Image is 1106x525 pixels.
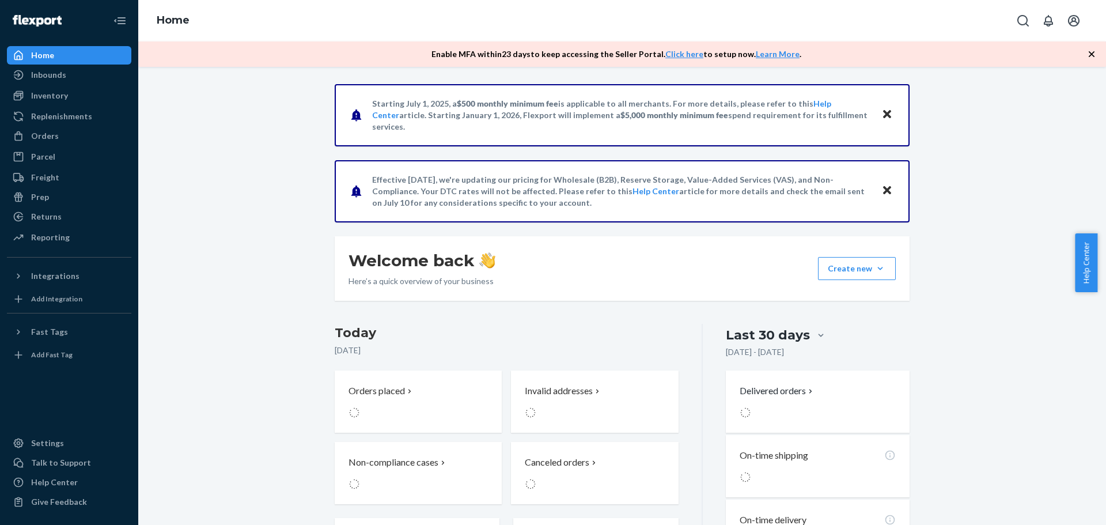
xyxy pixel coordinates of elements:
[147,4,199,37] ol: breadcrumbs
[31,270,79,282] div: Integrations
[31,437,64,449] div: Settings
[157,14,190,27] a: Home
[7,290,131,308] a: Add Integration
[511,371,678,433] button: Invalid addresses
[7,148,131,166] a: Parcel
[31,172,59,183] div: Freight
[7,168,131,187] a: Freight
[7,346,131,364] a: Add Fast Tag
[457,99,558,108] span: $500 monthly minimum fee
[511,442,678,504] button: Canceled orders
[31,294,82,304] div: Add Integration
[7,493,131,511] button: Give Feedback
[349,275,495,287] p: Here’s a quick overview of your business
[31,350,73,360] div: Add Fast Tag
[7,46,131,65] a: Home
[372,174,870,209] p: Effective [DATE], we're updating our pricing for Wholesale (B2B), Reserve Storage, Value-Added Se...
[7,107,131,126] a: Replenishments
[620,110,728,120] span: $5,000 monthly minimum fee
[31,50,54,61] div: Home
[7,267,131,285] button: Integrations
[349,384,405,398] p: Orders placed
[1037,9,1060,32] button: Open notifications
[7,188,131,206] a: Prep
[13,15,62,27] img: Flexport logo
[7,66,131,84] a: Inbounds
[31,130,59,142] div: Orders
[1012,9,1035,32] button: Open Search Box
[525,456,589,469] p: Canceled orders
[7,323,131,341] button: Fast Tags
[7,228,131,247] a: Reporting
[372,98,870,133] p: Starting July 1, 2025, a is applicable to all merchants. For more details, please refer to this a...
[108,9,131,32] button: Close Navigation
[756,49,800,59] a: Learn More
[335,345,679,356] p: [DATE]
[31,457,91,469] div: Talk to Support
[479,252,495,269] img: hand-wave emoji
[7,454,131,472] button: Talk to Support
[818,257,896,280] button: Create new
[31,191,49,203] div: Prep
[7,86,131,105] a: Inventory
[726,346,784,358] p: [DATE] - [DATE]
[7,127,131,145] a: Orders
[632,186,679,196] a: Help Center
[740,384,815,398] button: Delivered orders
[7,473,131,492] a: Help Center
[31,69,66,81] div: Inbounds
[31,111,92,122] div: Replenishments
[7,434,131,452] a: Settings
[726,326,810,344] div: Last 30 days
[431,48,801,60] p: Enable MFA within 23 days to keep accessing the Seller Portal. to setup now. .
[880,107,895,123] button: Close
[335,371,502,433] button: Orders placed
[31,90,68,101] div: Inventory
[31,211,62,222] div: Returns
[740,449,808,462] p: On-time shipping
[31,326,68,338] div: Fast Tags
[31,496,87,508] div: Give Feedback
[349,456,438,469] p: Non-compliance cases
[335,442,502,504] button: Non-compliance cases
[880,183,895,199] button: Close
[31,151,55,163] div: Parcel
[31,232,70,243] div: Reporting
[349,250,495,271] h1: Welcome back
[1062,9,1085,32] button: Open account menu
[335,324,679,342] h3: Today
[525,384,593,398] p: Invalid addresses
[31,477,78,488] div: Help Center
[7,207,131,226] a: Returns
[665,49,703,59] a: Click here
[1075,233,1097,292] button: Help Center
